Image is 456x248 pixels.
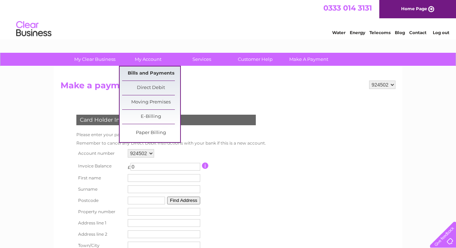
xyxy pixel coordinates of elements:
[332,30,346,35] a: Water
[433,30,449,35] a: Log out
[75,217,126,229] th: Address line 1
[75,195,126,206] th: Postcode
[75,229,126,240] th: Address line 2
[122,95,180,109] a: Moving Premises
[62,4,395,34] div: Clear Business is a trading name of Verastar Limited (registered in [GEOGRAPHIC_DATA] No. 3667643...
[350,30,365,35] a: Energy
[16,18,52,40] img: logo.png
[75,206,126,217] th: Property number
[122,66,180,81] a: Bills and Payments
[122,110,180,124] a: E-Billing
[75,147,126,159] th: Account number
[75,131,268,139] td: Please enter your payment card details below.
[323,4,372,12] a: 0333 014 3131
[76,115,256,125] div: Card Holder Information
[167,197,200,204] button: Find Address
[75,184,126,195] th: Surname
[122,81,180,95] a: Direct Debit
[369,30,391,35] a: Telecoms
[75,159,126,172] th: Invoice Balance
[75,139,268,147] td: Remember to cancel any Direct Debit instructions with your bank if this is a new account.
[280,53,338,66] a: Make A Payment
[395,30,405,35] a: Blog
[173,53,231,66] a: Services
[128,161,131,170] td: £
[409,30,426,35] a: Contact
[202,163,209,169] input: Information
[61,81,395,94] h2: Make a payment
[226,53,284,66] a: Customer Help
[66,53,124,66] a: My Clear Business
[75,172,126,184] th: First name
[122,126,180,140] a: Paper Billing
[119,53,177,66] a: My Account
